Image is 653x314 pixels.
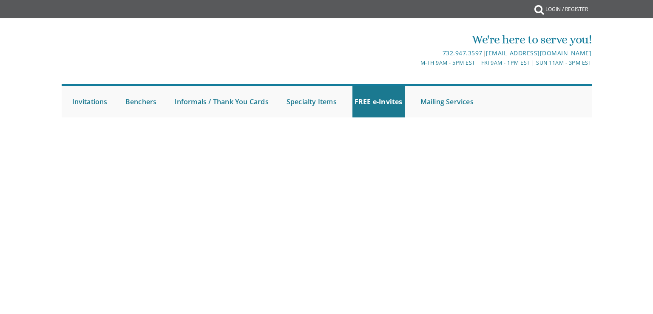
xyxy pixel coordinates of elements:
[443,49,483,57] a: 732.947.3597
[123,86,159,117] a: Benchers
[172,86,270,117] a: Informals / Thank You Cards
[238,31,591,48] div: We're here to serve you!
[352,86,405,117] a: FREE e-Invites
[70,86,110,117] a: Invitations
[284,86,339,117] a: Specialty Items
[238,48,591,58] div: |
[486,49,591,57] a: [EMAIL_ADDRESS][DOMAIN_NAME]
[418,86,476,117] a: Mailing Services
[238,58,591,67] div: M-Th 9am - 5pm EST | Fri 9am - 1pm EST | Sun 11am - 3pm EST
